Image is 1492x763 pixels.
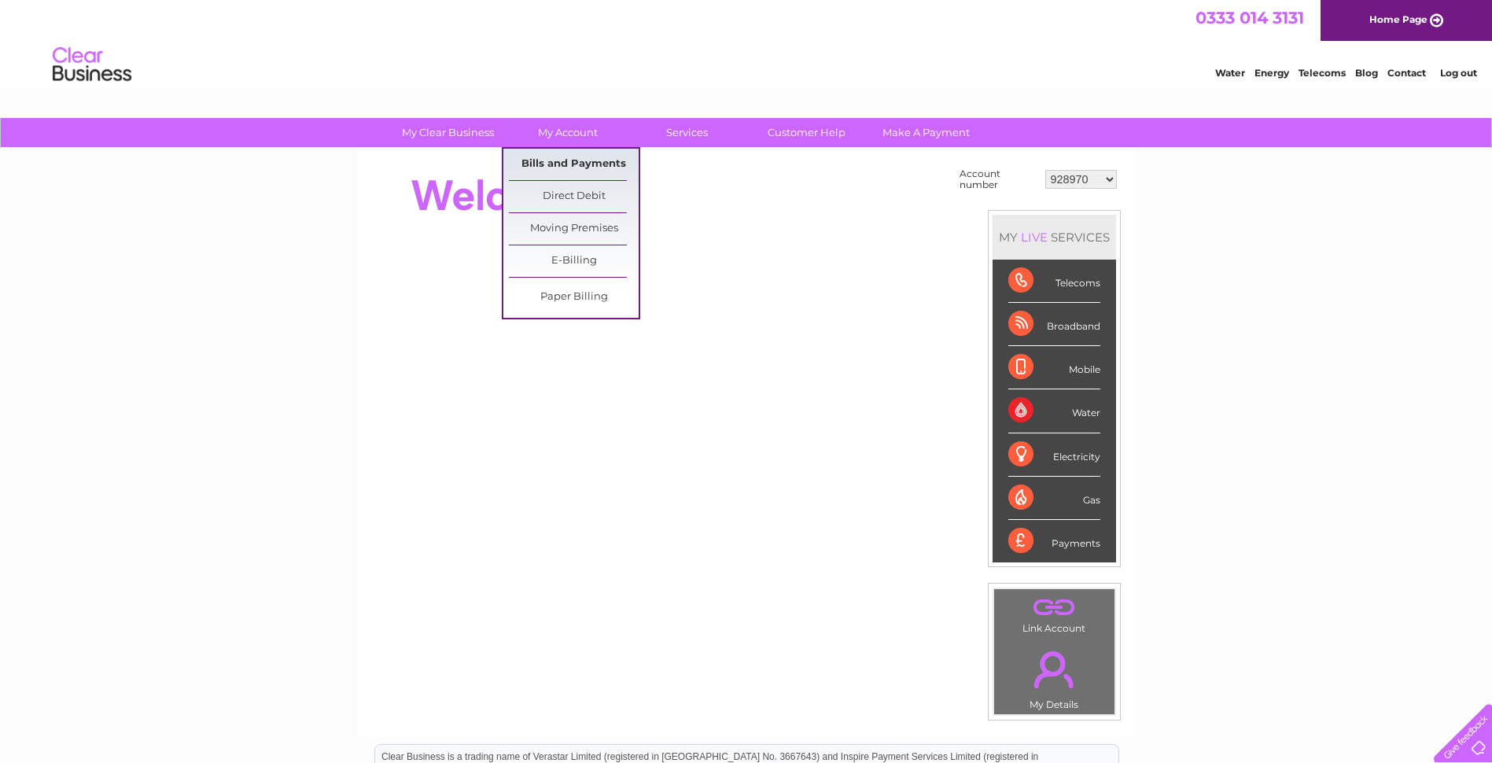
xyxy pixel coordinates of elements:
[1008,477,1100,520] div: Gas
[509,282,639,313] a: Paper Billing
[993,215,1116,260] div: MY SERVICES
[1215,67,1245,79] a: Water
[993,588,1115,638] td: Link Account
[509,245,639,277] a: E-Billing
[1195,8,1304,28] a: 0333 014 3131
[1008,346,1100,389] div: Mobile
[509,181,639,212] a: Direct Debit
[1355,67,1378,79] a: Blog
[742,118,871,147] a: Customer Help
[993,638,1115,715] td: My Details
[1008,520,1100,562] div: Payments
[1440,67,1477,79] a: Log out
[1299,67,1346,79] a: Telecoms
[1254,67,1289,79] a: Energy
[998,593,1111,621] a: .
[509,149,639,180] a: Bills and Payments
[503,118,632,147] a: My Account
[956,164,1041,194] td: Account number
[383,118,513,147] a: My Clear Business
[1008,389,1100,433] div: Water
[622,118,752,147] a: Services
[509,213,639,245] a: Moving Premises
[1008,433,1100,477] div: Electricity
[861,118,991,147] a: Make A Payment
[998,642,1111,697] a: .
[1018,230,1051,245] div: LIVE
[1387,67,1426,79] a: Contact
[1008,260,1100,303] div: Telecoms
[1008,303,1100,346] div: Broadband
[52,41,132,89] img: logo.png
[375,9,1118,76] div: Clear Business is a trading name of Verastar Limited (registered in [GEOGRAPHIC_DATA] No. 3667643...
